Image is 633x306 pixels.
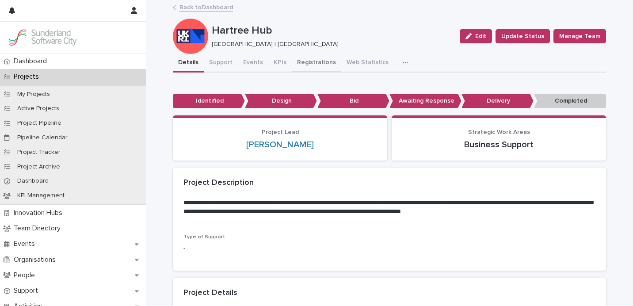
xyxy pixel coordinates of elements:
[460,29,492,43] button: Edit
[10,209,69,217] p: Innovation Hubs
[183,178,254,188] h2: Project Description
[204,54,238,73] button: Support
[179,2,233,12] a: Back toDashboard
[183,288,237,298] h2: Project Details
[496,29,550,43] button: Update Status
[10,163,67,171] p: Project Archive
[461,94,534,108] p: Delivery
[389,94,461,108] p: Awaiting Response
[183,244,595,253] p: -
[10,224,68,233] p: Team Directory
[268,54,292,73] button: KPIs
[10,149,68,156] p: Project Tracker
[292,54,341,73] button: Registrations
[262,129,299,135] span: Project Lead
[10,287,45,295] p: Support
[245,94,317,108] p: Design
[238,54,268,73] button: Events
[10,91,57,98] p: My Projects
[246,139,314,150] a: [PERSON_NAME]
[10,192,72,199] p: KPI Management
[501,32,544,41] span: Update Status
[10,73,46,81] p: Projects
[402,139,595,150] p: Business Support
[10,271,42,279] p: People
[475,33,486,39] span: Edit
[173,94,245,108] p: Identified
[341,54,394,73] button: Web Statistics
[534,94,606,108] p: Completed
[10,256,63,264] p: Organisations
[559,32,600,41] span: Manage Team
[183,234,225,240] span: Type of Support
[468,129,530,135] span: Strategic Work Areas
[10,177,56,185] p: Dashboard
[10,57,54,65] p: Dashboard
[553,29,606,43] button: Manage Team
[212,41,449,48] p: [GEOGRAPHIC_DATA] | [GEOGRAPHIC_DATA]
[10,119,69,127] p: Project Pipeline
[173,54,204,73] button: Details
[212,24,453,37] p: Hartree Hub
[317,94,389,108] p: Bid
[10,240,42,248] p: Events
[10,105,66,112] p: Active Projects
[7,29,78,46] img: Kay6KQejSz2FjblR6DWv
[10,134,75,142] p: Pipeline Calendar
